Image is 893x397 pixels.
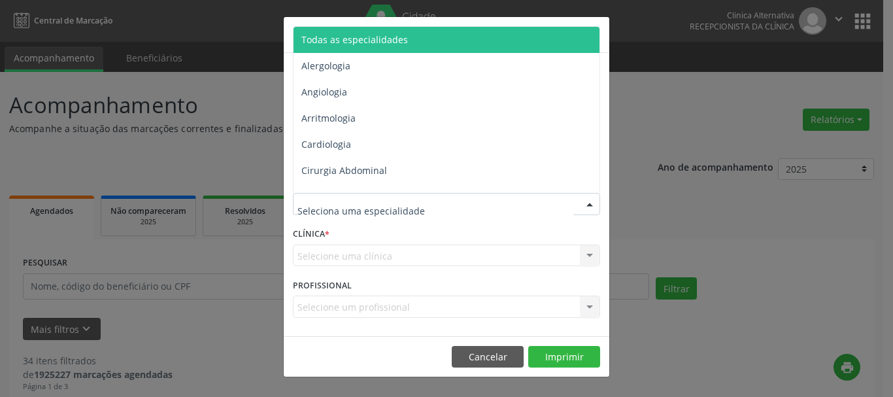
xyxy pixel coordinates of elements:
[301,164,387,177] span: Cirurgia Abdominal
[293,224,329,245] label: CLÍNICA
[301,60,350,72] span: Alergologia
[452,346,524,368] button: Cancelar
[301,33,408,46] span: Todas as especialidades
[583,17,609,49] button: Close
[301,112,356,124] span: Arritmologia
[293,26,443,43] h5: Relatório de agendamentos
[301,190,382,203] span: Cirurgia Bariatrica
[297,198,573,224] input: Seleciona uma especialidade
[528,346,600,368] button: Imprimir
[301,86,347,98] span: Angiologia
[301,138,351,150] span: Cardiologia
[293,275,352,296] label: PROFISSIONAL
